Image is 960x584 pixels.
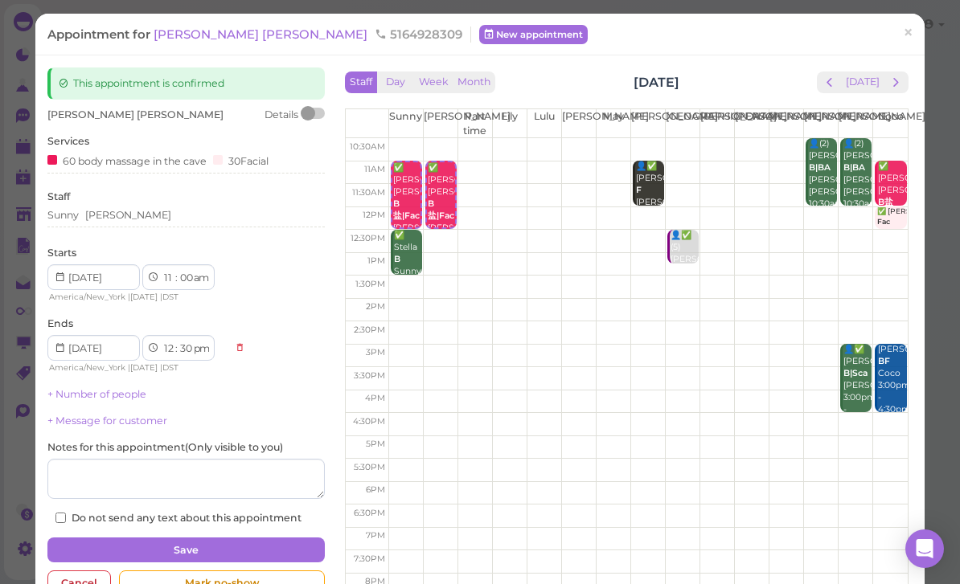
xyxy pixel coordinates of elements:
span: [PERSON_NAME] [PERSON_NAME] [47,108,224,120]
span: 1pm [367,255,385,266]
span: 2pm [366,301,385,312]
label: Do not send any text about this appointment [55,511,302,525]
b: B盐|Fac [428,198,454,221]
span: × [903,22,913,44]
span: America/New_York [49,362,125,373]
span: 6pm [366,484,385,495]
b: Fac [877,217,890,226]
span: 11am [364,164,385,174]
span: [DATE] [130,362,158,373]
th: [PERSON_NAME] [839,109,873,138]
button: next [884,71,909,93]
span: DST [162,362,178,373]
div: ✅ Stella Sunny 12:30pm - 1:30pm [393,230,422,313]
button: Day [376,71,415,93]
span: 11:30am [352,187,385,198]
span: 7:30pm [354,553,385,564]
th: Sunny [388,109,423,138]
th: [PERSON_NAME] [700,109,735,138]
b: B|Sca [843,368,868,378]
span: 12:30pm [351,233,385,243]
button: prev [817,71,842,93]
button: Month [453,71,495,93]
th: [GEOGRAPHIC_DATA] [666,109,700,138]
div: This appointment is confirmed [47,67,325,100]
b: B|BA [809,162,831,173]
a: [PERSON_NAME] [PERSON_NAME] [154,27,371,42]
div: 30Facial [213,152,269,169]
b: B盐|Fac [393,198,420,221]
th: Coco [873,109,908,138]
div: [PERSON_NAME] [85,208,171,223]
th: [PERSON_NAME] [769,109,804,138]
div: ✅ [PERSON_NAME] [PERSON_NAME] Coco 11:00am - 12:00pm [877,161,907,256]
span: 5pm [366,439,385,449]
span: 12pm [363,210,385,220]
div: 👤✅ [PERSON_NAME] [PERSON_NAME] 3:00pm - 4:30pm [843,344,872,427]
th: Lulu [527,109,561,138]
button: Save [47,537,325,563]
div: | | [47,290,227,304]
button: Week [414,71,453,93]
div: ✅ [PERSON_NAME] [PERSON_NAME] [PERSON_NAME]|Sunny 11:00am - 12:30pm [392,162,421,270]
a: + Number of people [47,388,146,400]
a: + Message for customer [47,415,167,427]
label: Ends [47,317,73,331]
span: DST [162,292,178,302]
th: [PERSON_NAME] [735,109,769,138]
span: 6:30pm [354,508,385,518]
b: BF [878,356,890,366]
span: 5164928309 [375,27,462,42]
input: Do not send any text about this appointment [55,513,66,523]
label: Services [47,134,89,149]
span: 3:30pm [354,370,385,381]
div: 👤(2) [PERSON_NAME] [PERSON_NAME]|[PERSON_NAME] 10:30am - 12:00pm [808,138,837,234]
th: [PERSON_NAME] [631,109,666,138]
th: Lily [492,109,527,138]
b: B [394,254,400,264]
span: 10:30am [350,141,385,152]
b: B|BA [843,162,865,173]
div: 👤✅ [PERSON_NAME] [PERSON_NAME] 11:00am - 12:00pm [635,161,664,244]
div: 👤✅ (5) [PERSON_NAME] [GEOGRAPHIC_DATA] 12:30pm - 1:15pm [670,230,699,325]
span: 1:30pm [355,279,385,289]
span: [DATE] [130,292,158,302]
div: 60 body massage in the cave [47,152,207,169]
div: Appointment for [47,27,471,43]
th: May [596,109,630,138]
b: F [636,185,642,195]
a: × [893,15,923,53]
th: [PERSON_NAME] [804,109,839,138]
div: [PERSON_NAME] Coco 3:00pm - 4:30pm [877,344,907,415]
span: 3pm [366,347,385,357]
h2: [DATE] [634,73,679,92]
th: [PERSON_NAME] [423,109,457,138]
label: Notes for this appointment ( Only visible to you ) [47,440,283,455]
div: Sunny [47,208,79,223]
span: 4:30pm [353,416,385,427]
a: New appointment [479,25,588,44]
label: Starts [47,246,76,260]
span: 5:30pm [354,462,385,472]
button: Staff [345,71,377,93]
div: ✅ [PERSON_NAME] [PERSON_NAME] [PERSON_NAME]|Sunny 11:00am - 12:30pm [427,162,455,270]
span: 7pm [366,530,385,541]
th: Part time [457,109,492,138]
div: Open Intercom Messenger [905,529,944,568]
span: 2:30pm [354,325,385,335]
button: [DATE] [841,71,884,93]
label: Staff [47,190,70,204]
div: Details [265,108,298,122]
th: [PERSON_NAME] [561,109,596,138]
div: | | [47,361,227,375]
span: America/New_York [49,292,125,302]
div: 👤(2) [PERSON_NAME] [PERSON_NAME]|[PERSON_NAME] 10:30am - 12:00pm [843,138,872,234]
span: 4pm [365,393,385,403]
b: B盐 [878,197,893,207]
